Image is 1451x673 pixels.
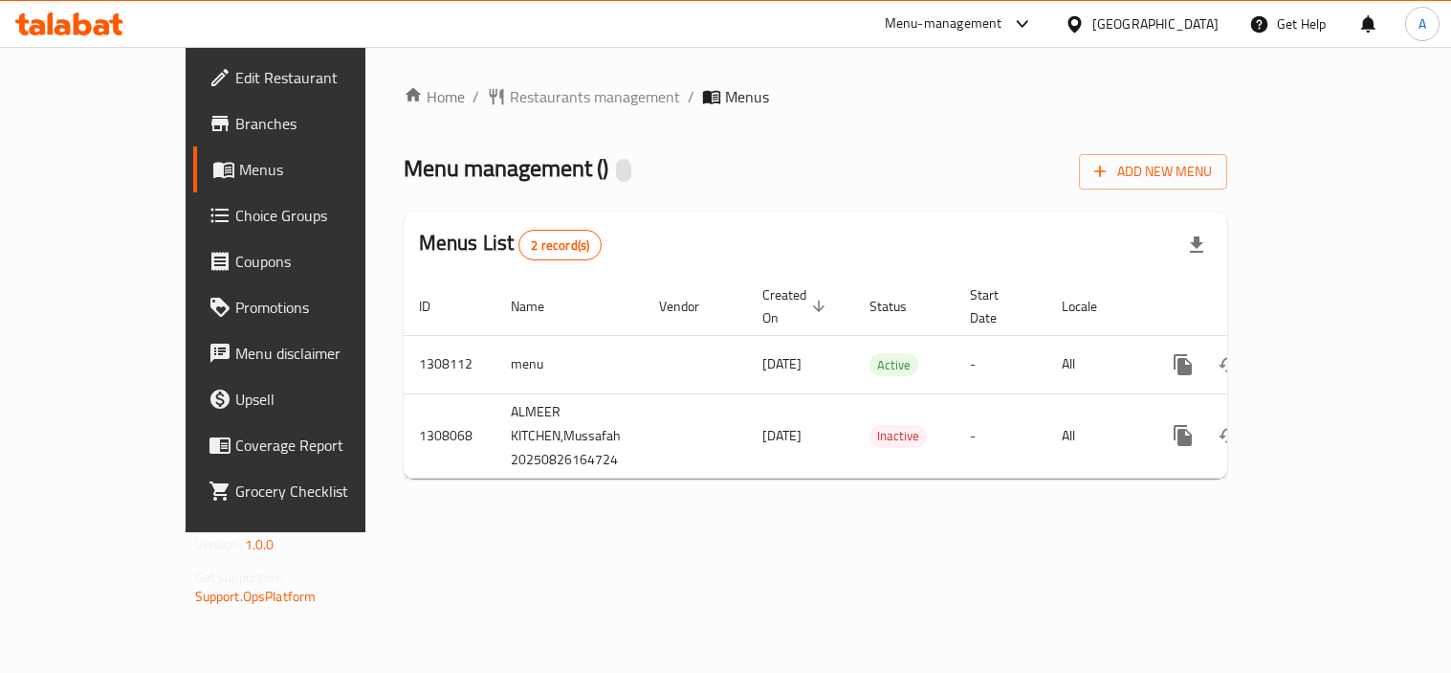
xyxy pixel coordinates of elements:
[193,422,428,468] a: Coverage Report
[235,434,412,457] span: Coverage Report
[235,480,412,503] span: Grocery Checklist
[193,330,428,376] a: Menu disclaimer
[495,393,644,478] td: ALMEER KITCHEN,Mussafah 20250826164724
[955,393,1046,478] td: -
[659,295,724,318] span: Vendor
[195,532,242,557] span: Version:
[235,204,412,227] span: Choice Groups
[869,353,918,376] div: Active
[195,584,317,609] a: Support.OpsPlatform
[419,229,602,260] h2: Menus List
[235,342,412,365] span: Menu disclaimer
[518,230,602,260] div: Total records count
[245,532,275,557] span: 1.0.0
[762,423,802,448] span: [DATE]
[725,85,769,108] span: Menus
[404,393,495,478] td: 1308068
[404,85,465,108] a: Home
[519,236,601,255] span: 2 record(s)
[1046,393,1145,478] td: All
[1160,342,1206,388] button: more
[404,278,1359,479] table: enhanced table
[193,101,428,146] a: Branches
[195,565,283,590] span: Get support on:
[1206,413,1252,459] button: Change Status
[193,238,428,284] a: Coupons
[1094,160,1212,184] span: Add New Menu
[1160,413,1206,459] button: more
[404,85,1228,108] nav: breadcrumb
[511,295,569,318] span: Name
[1174,222,1220,268] div: Export file
[193,55,428,101] a: Edit Restaurant
[1046,335,1145,393] td: All
[1145,278,1359,336] th: Actions
[235,66,412,89] span: Edit Restaurant
[1206,342,1252,388] button: Change Status
[404,335,495,393] td: 1308112
[193,376,428,422] a: Upsell
[869,295,932,318] span: Status
[419,295,455,318] span: ID
[1079,154,1227,190] button: Add New Menu
[688,85,694,108] li: /
[235,112,412,135] span: Branches
[193,192,428,238] a: Choice Groups
[235,388,412,411] span: Upsell
[1062,295,1122,318] span: Locale
[1418,13,1426,34] span: A
[235,296,412,319] span: Promotions
[869,425,927,447] span: Inactive
[404,146,608,190] span: Menu management ( )
[762,283,831,329] span: Created On
[869,425,927,448] div: Inactive
[193,146,428,192] a: Menus
[235,250,412,273] span: Coupons
[510,85,680,108] span: Restaurants management
[955,335,1046,393] td: -
[970,283,1023,329] span: Start Date
[239,158,412,181] span: Menus
[473,85,479,108] li: /
[885,12,1002,35] div: Menu-management
[487,85,680,108] a: Restaurants management
[193,468,428,514] a: Grocery Checklist
[762,351,802,376] span: [DATE]
[869,354,918,376] span: Active
[193,284,428,330] a: Promotions
[1092,13,1219,34] div: [GEOGRAPHIC_DATA]
[495,335,644,393] td: menu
